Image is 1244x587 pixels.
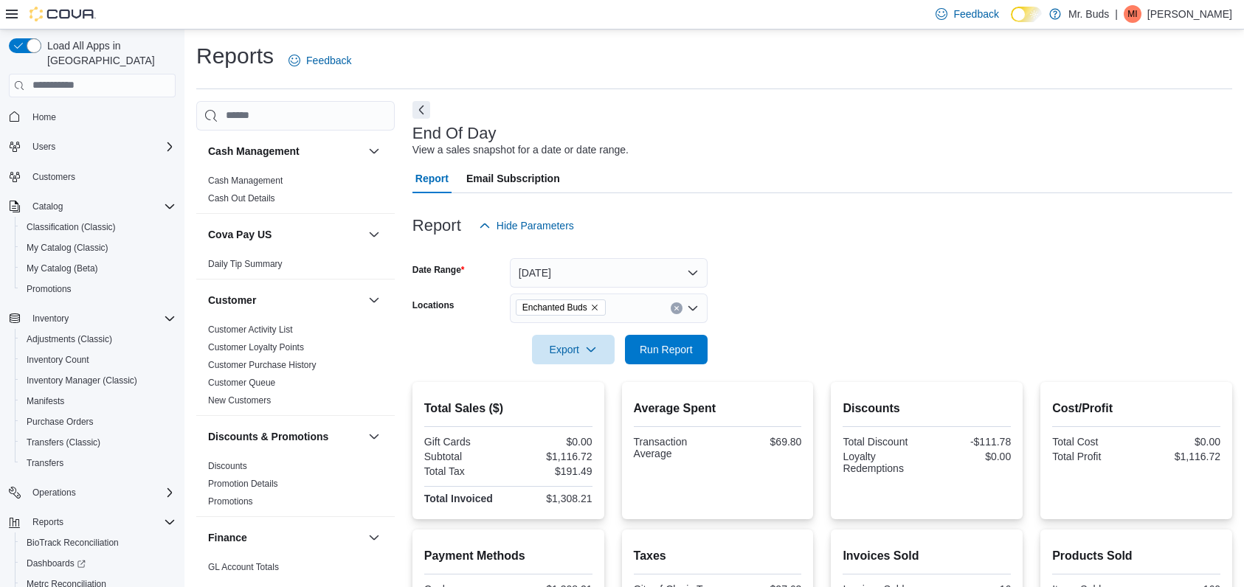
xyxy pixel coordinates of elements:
[208,259,283,269] a: Daily Tip Summary
[41,38,176,68] span: Load All Apps in [GEOGRAPHIC_DATA]
[21,372,143,389] a: Inventory Manager (Classic)
[511,436,592,448] div: $0.00
[27,310,75,327] button: Inventory
[3,196,182,217] button: Catalog
[21,218,122,236] a: Classification (Classic)
[208,192,275,204] span: Cash Out Details
[21,218,176,236] span: Classification (Classic)
[27,558,86,569] span: Dashboards
[687,302,699,314] button: Open list of options
[208,342,304,352] a: Customer Loyalty Points
[424,436,505,448] div: Gift Cards
[532,335,615,364] button: Export
[15,432,182,453] button: Transfers (Classic)
[208,530,362,545] button: Finance
[196,457,395,516] div: Discounts & Promotions
[412,101,430,119] button: Next
[208,227,362,242] button: Cova Pay US
[32,516,63,528] span: Reports
[15,453,182,473] button: Transfers
[208,496,253,507] a: Promotions
[208,175,283,187] span: Cash Management
[720,436,801,448] div: $69.80
[27,395,64,407] span: Manifests
[27,138,61,156] button: Users
[21,454,176,472] span: Transfers
[27,354,89,366] span: Inventory Count
[1052,451,1133,462] div: Total Profit
[412,217,461,235] h3: Report
[1127,5,1137,23] span: MI
[21,372,176,389] span: Inventory Manager (Classic)
[21,260,176,277] span: My Catalog (Beta)
[196,255,395,279] div: Cova Pay US
[843,547,1011,565] h2: Invoices Sold
[21,392,70,410] a: Manifests
[208,227,272,242] h3: Cova Pay US
[511,465,592,477] div: $191.49
[424,451,505,462] div: Subtotal
[497,218,574,233] span: Hide Parameters
[27,513,176,531] span: Reports
[27,168,81,186] a: Customers
[283,46,357,75] a: Feedback
[516,299,606,316] span: Enchanted Buds
[27,375,137,386] span: Inventory Manager (Classic)
[3,512,182,532] button: Reports
[32,201,63,212] span: Catalog
[590,303,599,312] button: Remove Enchanted Buds from selection in this group
[27,283,72,295] span: Promotions
[466,164,560,193] span: Email Subscription
[930,451,1011,462] div: $0.00
[21,534,176,552] span: BioTrack Reconciliation
[32,111,56,123] span: Home
[208,324,293,336] span: Customer Activity List
[21,280,176,298] span: Promotions
[3,308,182,329] button: Inventory
[634,547,802,565] h2: Taxes
[21,392,176,410] span: Manifests
[15,217,182,237] button: Classification (Classic)
[27,537,119,549] span: BioTrack Reconciliation
[511,451,592,462] div: $1,116.72
[208,530,247,545] h3: Finance
[21,351,176,369] span: Inventory Count
[473,211,580,240] button: Hide Parameters
[27,138,176,156] span: Users
[1147,5,1232,23] p: [PERSON_NAME]
[843,400,1011,417] h2: Discounts
[27,108,62,126] a: Home
[27,437,100,448] span: Transfers (Classic)
[15,350,182,370] button: Inventory Count
[208,479,278,489] a: Promotion Details
[15,553,182,574] a: Dashboards
[1115,5,1118,23] p: |
[424,400,592,417] h2: Total Sales ($)
[365,226,383,243] button: Cova Pay US
[15,279,182,299] button: Promotions
[634,436,715,459] div: Transaction Average
[1052,547,1220,565] h2: Products Sold
[365,291,383,309] button: Customer
[27,333,112,345] span: Adjustments (Classic)
[208,359,317,371] span: Customer Purchase History
[1011,7,1042,22] input: Dark Mode
[522,300,587,315] span: Enchanted Buds
[208,562,279,572] a: GL Account Totals
[21,434,176,451] span: Transfers (Classic)
[27,457,63,469] span: Transfers
[511,493,592,504] div: $1,308.21
[27,221,116,233] span: Classification (Classic)
[208,395,271,406] span: New Customers
[843,436,924,448] div: Total Discount
[625,335,708,364] button: Run Report
[208,461,247,471] a: Discounts
[21,555,91,572] a: Dashboards
[15,411,182,432] button: Purchase Orders
[412,125,497,142] h3: End Of Day
[208,144,300,159] h3: Cash Management
[15,258,182,279] button: My Catalog (Beta)
[27,513,69,531] button: Reports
